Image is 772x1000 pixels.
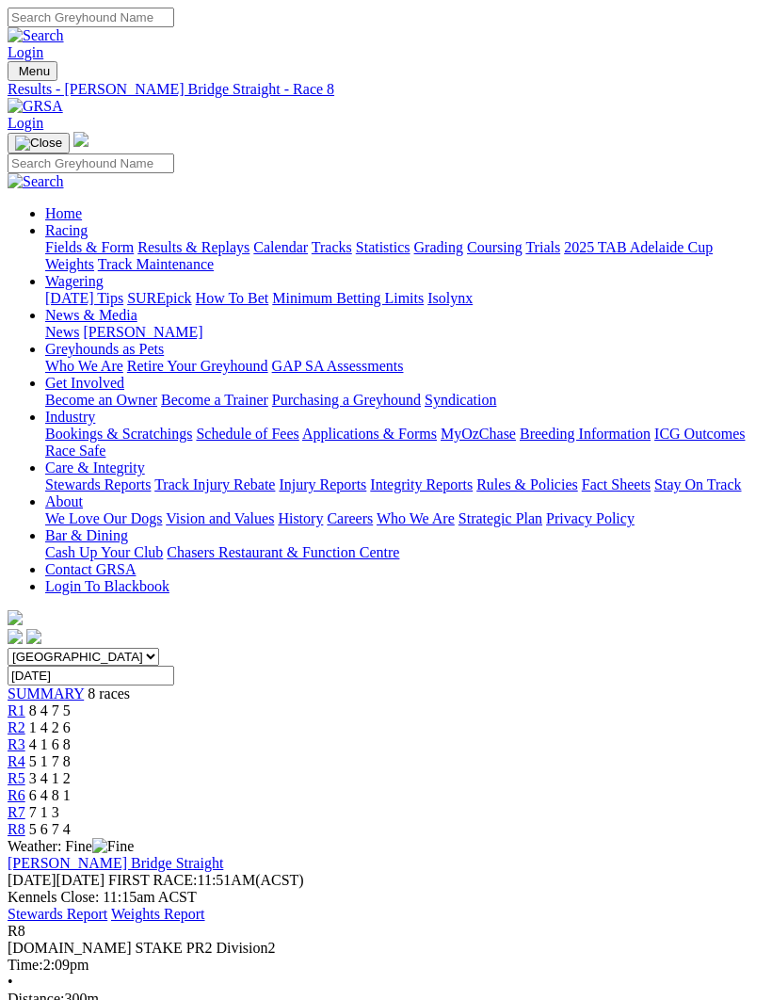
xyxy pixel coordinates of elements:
[45,205,82,221] a: Home
[45,443,105,459] a: Race Safe
[8,889,764,906] div: Kennels Close: 11:15am ACST
[8,610,23,625] img: logo-grsa-white.png
[83,324,202,340] a: [PERSON_NAME]
[414,239,463,255] a: Grading
[45,324,79,340] a: News
[45,239,764,273] div: Racing
[8,115,43,131] a: Login
[8,753,25,769] a: R4
[8,685,84,702] span: SUMMARY
[45,375,124,391] a: Get Involved
[108,872,304,888] span: 11:51AM(ACST)
[45,544,163,560] a: Cash Up Your Club
[45,527,128,543] a: Bar & Dining
[8,133,70,153] button: Toggle navigation
[45,510,764,527] div: About
[29,804,59,820] span: 7 1 3
[8,872,56,888] span: [DATE]
[427,290,473,306] a: Isolynx
[8,61,57,81] button: Toggle navigation
[8,81,764,98] a: Results - [PERSON_NAME] Bridge Straight - Race 8
[272,358,404,374] a: GAP SA Assessments
[137,239,249,255] a: Results & Replays
[8,44,43,60] a: Login
[45,290,764,307] div: Wagering
[441,426,516,442] a: MyOzChase
[8,719,25,735] span: R2
[45,358,123,374] a: Who We Are
[45,256,94,272] a: Weights
[45,476,764,493] div: Care & Integrity
[154,476,275,492] a: Track Injury Rebate
[196,426,298,442] a: Schedule of Fees
[8,629,23,644] img: facebook.svg
[45,222,88,238] a: Racing
[45,358,764,375] div: Greyhounds as Pets
[45,392,157,408] a: Become an Owner
[8,770,25,786] a: R5
[29,719,71,735] span: 1 4 2 6
[92,838,134,855] img: Fine
[29,736,71,752] span: 4 1 6 8
[8,872,105,888] span: [DATE]
[377,510,455,526] a: Who We Are
[45,544,764,561] div: Bar & Dining
[8,855,223,871] a: [PERSON_NAME] Bridge Straight
[458,510,542,526] a: Strategic Plan
[356,239,410,255] a: Statistics
[45,561,136,577] a: Contact GRSA
[8,821,25,837] span: R8
[8,666,174,685] input: Select date
[8,957,764,974] div: 2:09pm
[45,510,162,526] a: We Love Our Dogs
[302,426,437,442] a: Applications & Forms
[167,544,399,560] a: Chasers Restaurant & Function Centre
[45,409,95,425] a: Industry
[161,392,268,408] a: Become a Trainer
[654,426,745,442] a: ICG Outcomes
[8,940,764,957] div: [DOMAIN_NAME] STAKE PR2 Division2
[29,702,71,718] span: 8 4 7 5
[45,341,164,357] a: Greyhounds as Pets
[8,27,64,44] img: Search
[8,736,25,752] a: R3
[19,64,50,78] span: Menu
[108,872,197,888] span: FIRST RACE:
[525,239,560,255] a: Trials
[312,239,352,255] a: Tracks
[45,426,764,460] div: Industry
[8,153,174,173] input: Search
[45,324,764,341] div: News & Media
[88,685,130,702] span: 8 races
[467,239,523,255] a: Coursing
[45,273,104,289] a: Wagering
[8,98,63,115] img: GRSA
[29,787,71,803] span: 6 4 8 1
[127,290,191,306] a: SUREpick
[582,476,651,492] a: Fact Sheets
[546,510,635,526] a: Privacy Policy
[8,974,13,990] span: •
[8,957,43,973] span: Time:
[8,906,107,922] a: Stewards Report
[327,510,373,526] a: Careers
[45,290,123,306] a: [DATE] Tips
[476,476,578,492] a: Rules & Policies
[272,290,424,306] a: Minimum Betting Limits
[15,136,62,151] img: Close
[45,578,169,594] a: Login To Blackbook
[253,239,308,255] a: Calendar
[45,426,192,442] a: Bookings & Scratchings
[8,787,25,803] a: R6
[127,358,268,374] a: Retire Your Greyhound
[45,460,145,476] a: Care & Integrity
[8,702,25,718] a: R1
[26,629,41,644] img: twitter.svg
[425,392,496,408] a: Syndication
[8,173,64,190] img: Search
